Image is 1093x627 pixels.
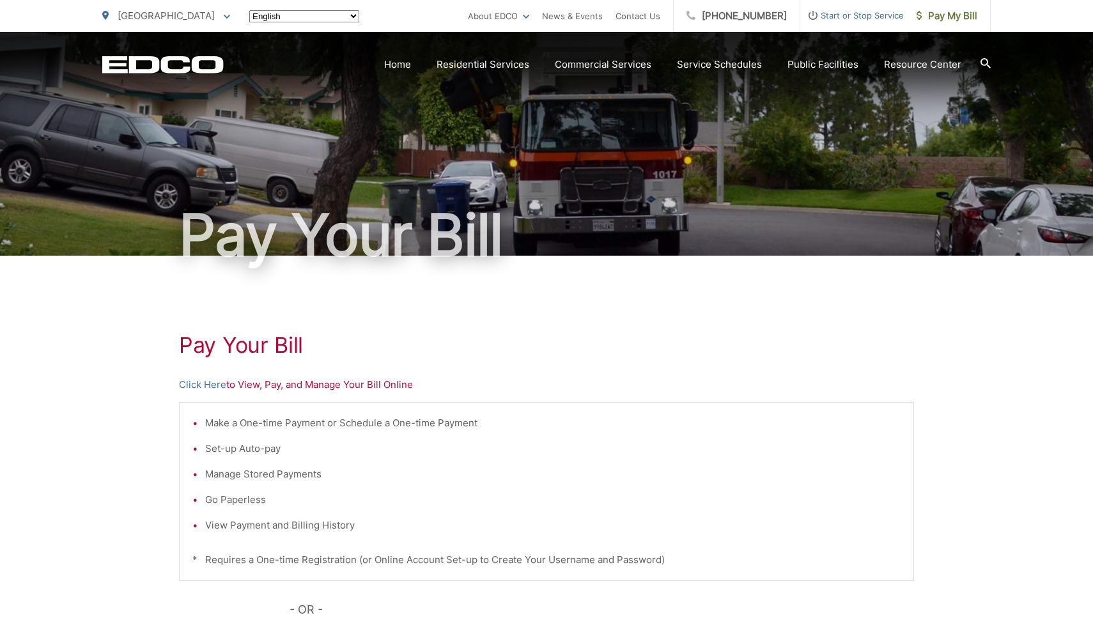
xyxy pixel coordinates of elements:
a: Service Schedules [677,57,762,72]
a: Residential Services [437,57,529,72]
a: Contact Us [616,8,660,24]
li: Go Paperless [205,492,901,507]
li: Make a One-time Payment or Schedule a One-time Payment [205,415,901,431]
span: Pay My Bill [917,8,977,24]
a: Public Facilities [787,57,858,72]
a: Commercial Services [555,57,651,72]
p: - OR - [290,600,915,619]
p: * Requires a One-time Registration (or Online Account Set-up to Create Your Username and Password) [192,552,901,568]
a: Click Here [179,377,226,392]
a: Home [384,57,411,72]
h1: Pay Your Bill [102,203,991,267]
a: Resource Center [884,57,961,72]
select: Select a language [249,10,359,22]
a: About EDCO [468,8,529,24]
a: News & Events [542,8,603,24]
p: to View, Pay, and Manage Your Bill Online [179,377,914,392]
li: Set-up Auto-pay [205,441,901,456]
span: [GEOGRAPHIC_DATA] [118,10,215,22]
li: Manage Stored Payments [205,467,901,482]
a: EDCD logo. Return to the homepage. [102,56,224,74]
h1: Pay Your Bill [179,332,914,358]
li: View Payment and Billing History [205,518,901,533]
